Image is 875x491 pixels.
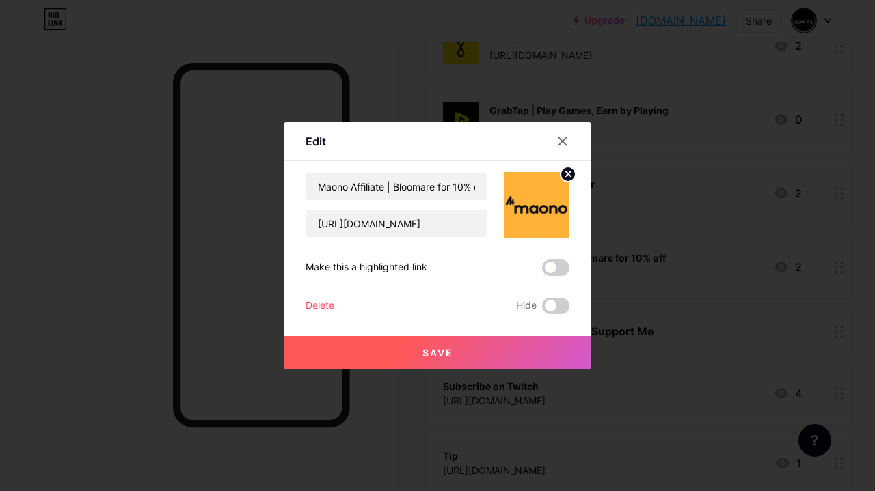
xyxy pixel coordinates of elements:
[504,172,569,238] img: link_thumbnail
[306,210,487,237] input: URL
[306,173,487,200] input: Title
[422,347,453,359] span: Save
[516,298,537,314] span: Hide
[284,336,591,369] button: Save
[306,259,427,276] div: Make this a highlighted link
[306,133,326,150] div: Edit
[306,298,334,314] div: Delete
